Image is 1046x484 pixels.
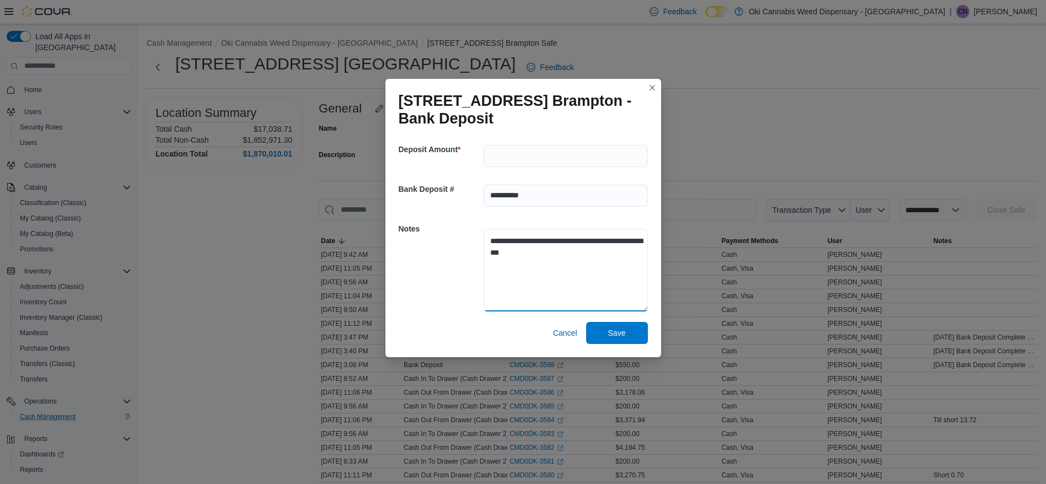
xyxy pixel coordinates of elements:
[608,327,626,338] span: Save
[399,138,481,160] h5: Deposit Amount
[399,178,481,200] h5: Bank Deposit #
[399,92,639,127] h1: [STREET_ADDRESS] Brampton - Bank Deposit
[399,218,481,240] h5: Notes
[586,322,648,344] button: Save
[646,81,659,94] button: Closes this modal window
[549,322,582,344] button: Cancel
[553,327,577,338] span: Cancel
